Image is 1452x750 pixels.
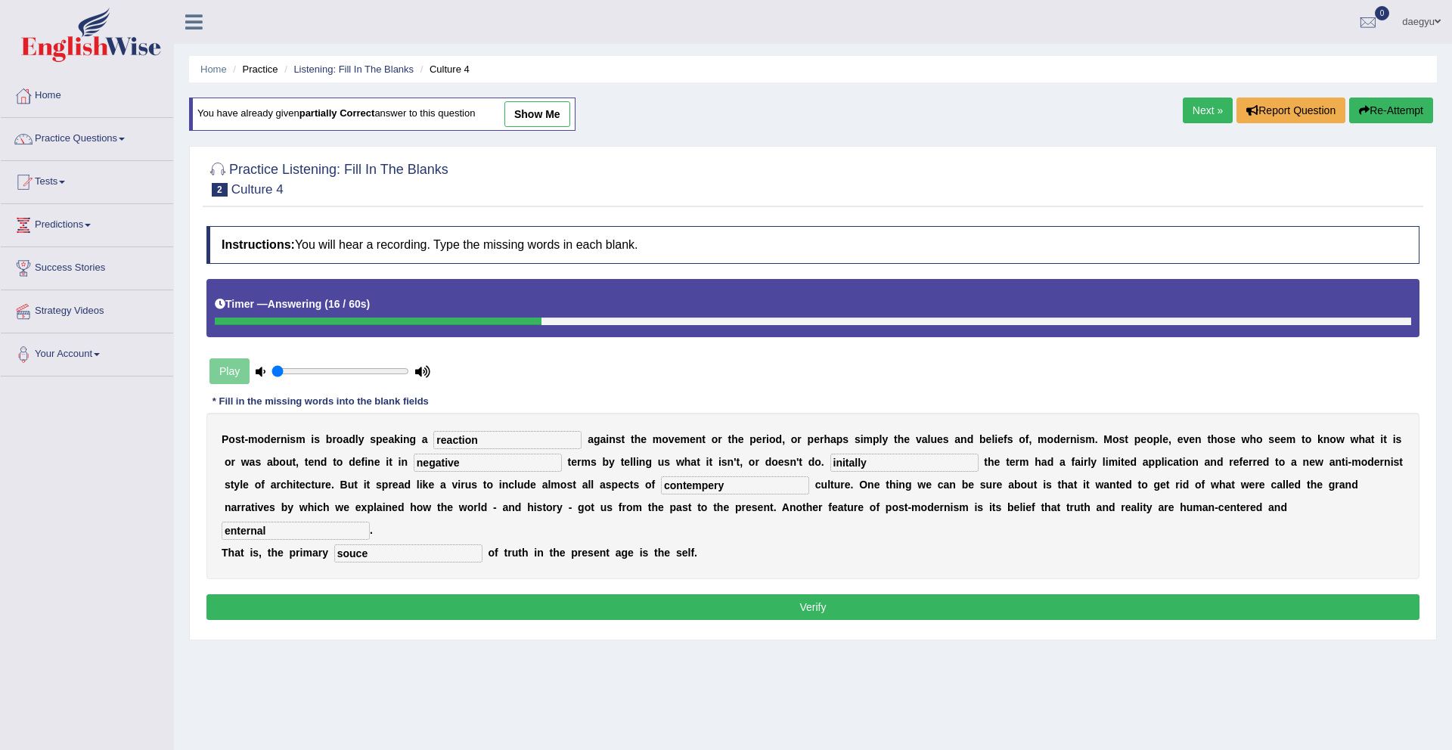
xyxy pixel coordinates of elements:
[1072,456,1075,468] b: f
[661,476,809,494] input: blank
[1358,433,1365,445] b: h
[728,456,734,468] b: n
[244,433,248,445] b: -
[365,456,368,468] b: i
[1079,433,1085,445] b: s
[433,431,582,449] input: blank
[374,456,380,468] b: e
[820,433,824,445] b: r
[403,433,410,445] b: n
[927,433,930,445] b: l
[630,456,633,468] b: l
[1007,433,1013,445] b: s
[880,433,883,445] b: l
[273,456,280,468] b: b
[1162,456,1165,468] b: l
[1162,433,1168,445] b: e
[1177,433,1184,445] b: e
[255,456,261,468] b: s
[577,456,581,468] b: r
[400,433,403,445] b: i
[762,433,766,445] b: r
[206,159,448,197] h2: Practice Listening: Fill In The Blanks
[229,62,278,76] li: Practice
[1323,433,1330,445] b: n
[337,433,343,445] b: o
[267,456,273,468] b: a
[332,433,336,445] b: r
[778,456,784,468] b: e
[1229,456,1233,468] b: r
[1087,456,1091,468] b: l
[1239,456,1243,468] b: f
[696,433,703,445] b: n
[1249,433,1256,445] b: h
[994,456,1001,468] b: e
[904,433,910,445] b: e
[622,433,625,445] b: t
[1302,433,1305,445] b: t
[960,433,967,445] b: n
[991,433,994,445] b: l
[1159,433,1162,445] b: l
[1233,456,1239,468] b: e
[1035,456,1041,468] b: h
[797,433,801,445] b: r
[504,101,570,127] a: show me
[328,298,367,310] b: 16 / 60s
[212,183,228,197] span: 2
[571,456,577,468] b: e
[386,456,389,468] b: i
[355,456,361,468] b: e
[1268,433,1274,445] b: s
[1165,456,1168,468] b: i
[228,433,235,445] b: o
[388,433,394,445] b: a
[1025,433,1029,445] b: f
[1263,456,1270,468] b: d
[1383,433,1387,445] b: t
[235,433,241,445] b: s
[756,433,762,445] b: e
[1375,6,1390,20] span: 0
[684,456,691,468] b: h
[1106,456,1109,468] b: i
[830,454,979,472] input: blank
[206,594,1419,620] button: Verify
[1275,456,1279,468] b: t
[1004,433,1007,445] b: f
[766,433,769,445] b: i
[1365,433,1371,445] b: a
[206,226,1419,264] h4: You will hear a recording. Type the missing words in each blank.
[1140,433,1146,445] b: e
[664,456,670,468] b: s
[333,456,337,468] b: t
[609,433,616,445] b: n
[1336,433,1345,445] b: w
[1230,433,1236,445] b: e
[1060,456,1066,468] b: a
[361,456,365,468] b: f
[808,433,814,445] b: p
[343,433,349,445] b: a
[1109,456,1118,468] b: m
[1218,433,1224,445] b: o
[293,64,414,75] a: Listening: Fill In The Blanks
[1019,433,1025,445] b: o
[796,456,799,468] b: '
[937,433,943,445] b: e
[1,204,173,242] a: Predictions
[241,433,245,445] b: t
[1396,433,1402,445] b: s
[1351,433,1359,445] b: w
[749,433,756,445] b: p
[954,433,960,445] b: a
[414,454,562,472] input: blank
[1047,456,1054,468] b: d
[621,456,625,468] b: t
[422,433,428,445] b: a
[1183,433,1189,445] b: v
[591,456,597,468] b: s
[690,456,697,468] b: a
[231,456,234,468] b: r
